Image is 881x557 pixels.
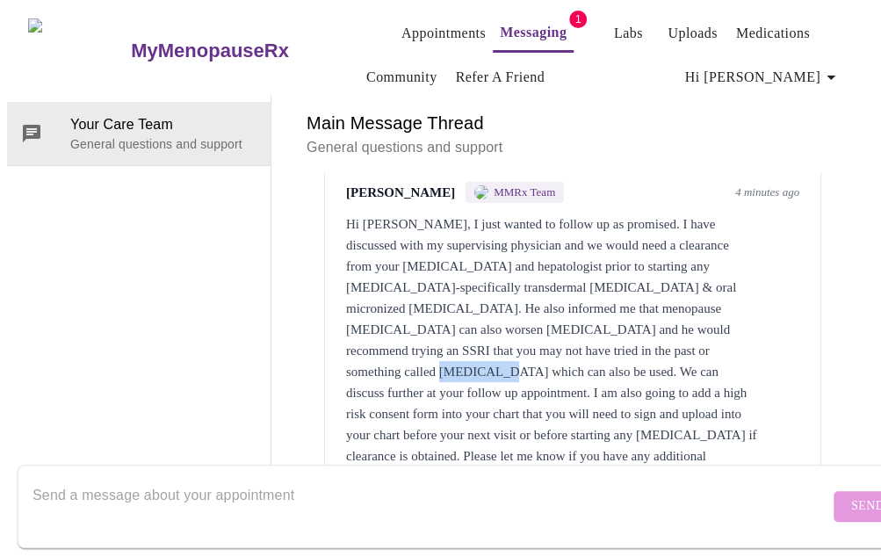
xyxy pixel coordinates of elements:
[28,18,129,84] img: MyMenopauseRx Logo
[614,21,643,46] a: Labs
[736,21,810,46] a: Medications
[668,21,718,46] a: Uploads
[129,20,359,82] a: MyMenopauseRx
[32,478,829,534] textarea: Send a message about your appointment
[346,213,799,488] div: Hi [PERSON_NAME], I just wanted to follow up as promised. I have discussed with my supervising ph...
[600,16,656,51] button: Labs
[474,185,488,199] img: MMRX
[678,60,849,95] button: Hi [PERSON_NAME]
[394,16,493,51] button: Appointments
[448,60,552,95] button: Refer a Friend
[735,185,799,199] span: 4 minutes ago
[500,20,567,45] a: Messaging
[307,109,839,137] h6: Main Message Thread
[494,185,555,199] span: MMRx Team
[307,137,839,158] p: General questions and support
[729,16,817,51] button: Medications
[70,114,256,135] span: Your Care Team
[70,135,256,153] p: General questions and support
[401,21,486,46] a: Appointments
[359,60,444,95] button: Community
[455,65,545,90] a: Refer a Friend
[131,40,289,62] h3: MyMenopauseRx
[346,185,455,200] span: [PERSON_NAME]
[685,65,841,90] span: Hi [PERSON_NAME]
[493,15,574,53] button: Messaging
[7,102,271,165] div: Your Care TeamGeneral questions and support
[661,16,725,51] button: Uploads
[569,11,587,28] span: 1
[366,65,437,90] a: Community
